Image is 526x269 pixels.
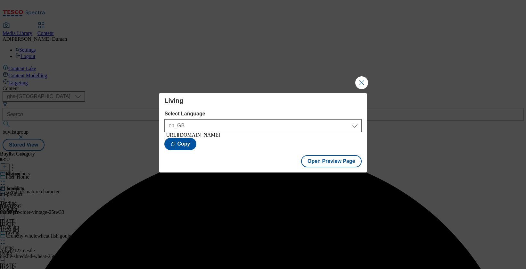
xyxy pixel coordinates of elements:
h4: Living [164,97,361,105]
button: Close Modal [355,76,368,89]
button: Copy [164,138,196,150]
label: Select Language [164,111,361,117]
button: Open Preview Page [301,155,362,167]
div: [URL][DOMAIN_NAME] [164,132,361,138]
div: Modal [159,93,366,172]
